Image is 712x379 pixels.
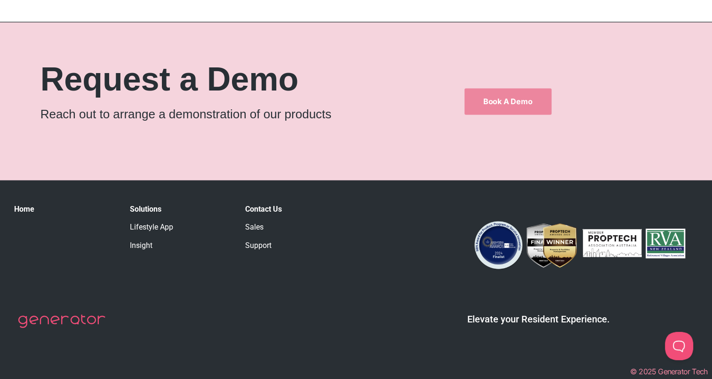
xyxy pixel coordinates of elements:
p: Reach out to arrange a demonstration of our products [40,105,419,124]
a: Insight [130,241,152,250]
iframe: Toggle Customer Support [665,332,693,360]
h2: Request a Demo [40,63,419,96]
strong: Contact Us [245,205,282,214]
strong: Solutions [130,205,161,214]
span: © 2025 Generator Tech [630,366,707,376]
a: Lifestyle App [130,222,173,231]
a: Book a Demo [464,88,552,115]
span: Book a Demo [483,98,533,105]
a: Support [245,241,272,250]
h5: Elevate your Resident Experience.​ [380,313,698,324]
a: Home [14,205,34,214]
a: Sales [245,222,264,231]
